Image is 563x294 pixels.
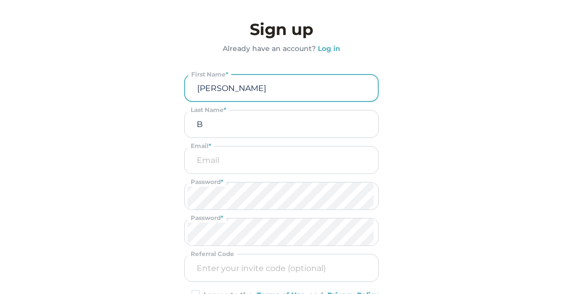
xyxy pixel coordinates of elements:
[188,249,237,258] div: Referral Code
[188,254,375,281] input: Enter your invite code (optional)
[188,105,229,114] div: Last Name
[188,146,375,173] input: Email
[223,43,316,54] div: Already have an account?
[184,17,379,41] h3: Sign up
[318,44,340,53] strong: Log in
[188,75,375,101] input: First Name
[188,177,226,186] div: Password
[188,141,214,150] div: Email
[188,110,375,137] input: Last Name
[188,70,231,79] div: First Name
[188,213,226,222] div: Password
